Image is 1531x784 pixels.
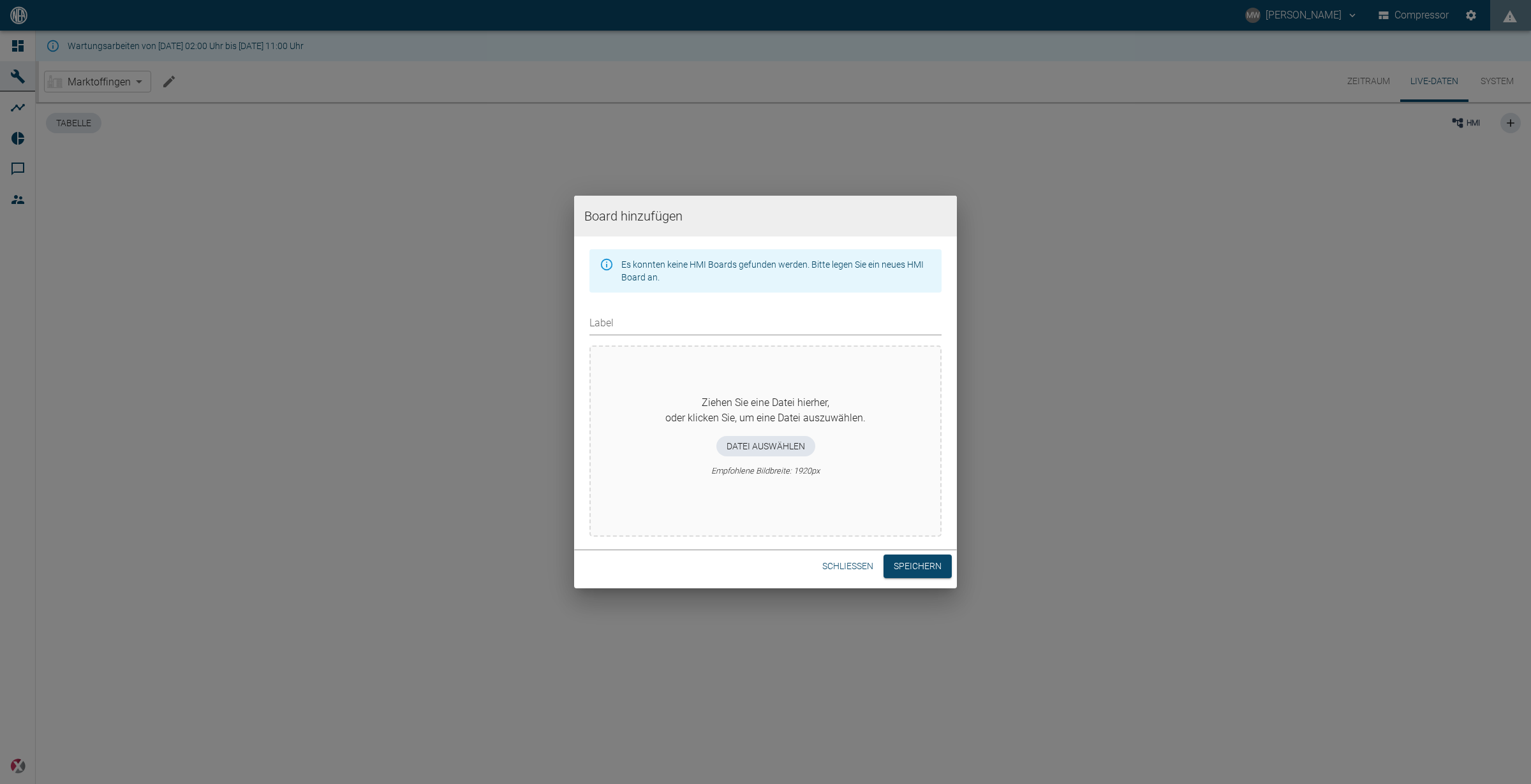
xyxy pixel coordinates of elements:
button: Datei auswählen [716,436,815,456]
p: Empfohlene Bildbreite: 1920px [711,465,820,477]
button: Schließen [817,555,878,578]
p: Ziehen Sie eine Datei hierher , oder klicken Sie, um eine Datei auszuwählen . [665,395,866,426]
div: Es konnten keine HMI Boards gefunden werden. Bitte legen Sie ein neues HMI Board an. [621,253,931,289]
span: Board hinzufügen [584,206,947,226]
input: Label [589,313,942,335]
button: Speichern [884,555,952,578]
